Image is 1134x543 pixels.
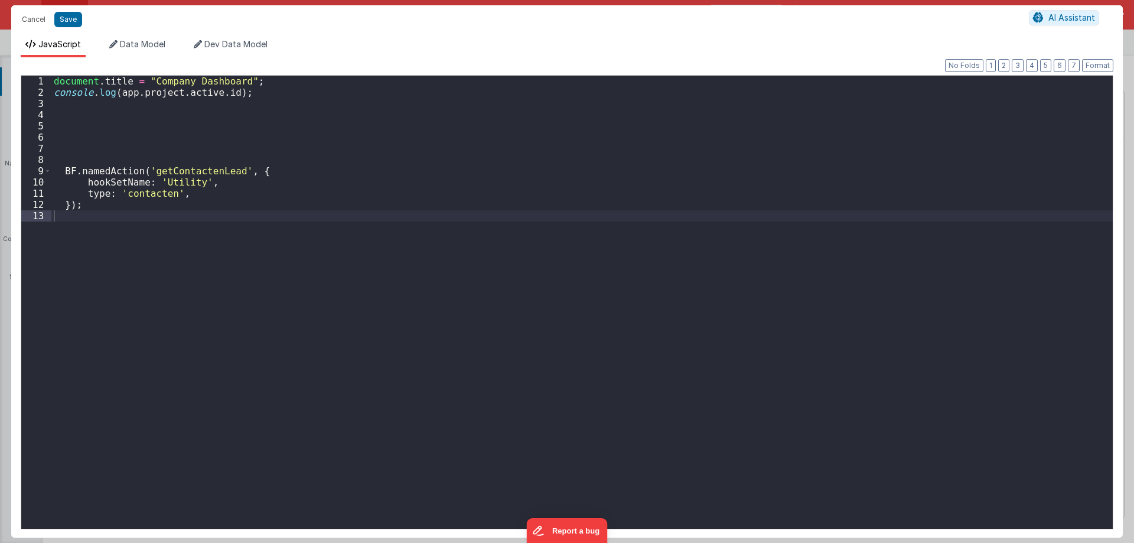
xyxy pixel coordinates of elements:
div: 4 [21,109,51,121]
iframe: Marker.io feedback button [527,518,608,543]
div: 1 [21,76,51,87]
button: Cancel [16,11,51,28]
div: 2 [21,87,51,98]
span: Data Model [120,39,165,49]
div: 12 [21,199,51,210]
div: 6 [21,132,51,143]
button: Save [54,12,82,27]
button: 4 [1026,59,1038,72]
button: Format [1082,59,1113,72]
span: Dev Data Model [204,39,268,49]
button: 1 [986,59,996,72]
div: 7 [21,143,51,154]
div: 9 [21,165,51,177]
div: 10 [21,177,51,188]
div: 13 [21,210,51,222]
button: 2 [998,59,1009,72]
button: 6 [1054,59,1065,72]
div: 11 [21,188,51,199]
span: AI Assistant [1048,12,1095,22]
button: AI Assistant [1029,10,1099,25]
button: 7 [1068,59,1080,72]
button: 5 [1040,59,1051,72]
button: No Folds [945,59,983,72]
div: 5 [21,121,51,132]
button: 3 [1012,59,1024,72]
div: 3 [21,98,51,109]
div: 8 [21,154,51,165]
span: JavaScript [38,39,81,49]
